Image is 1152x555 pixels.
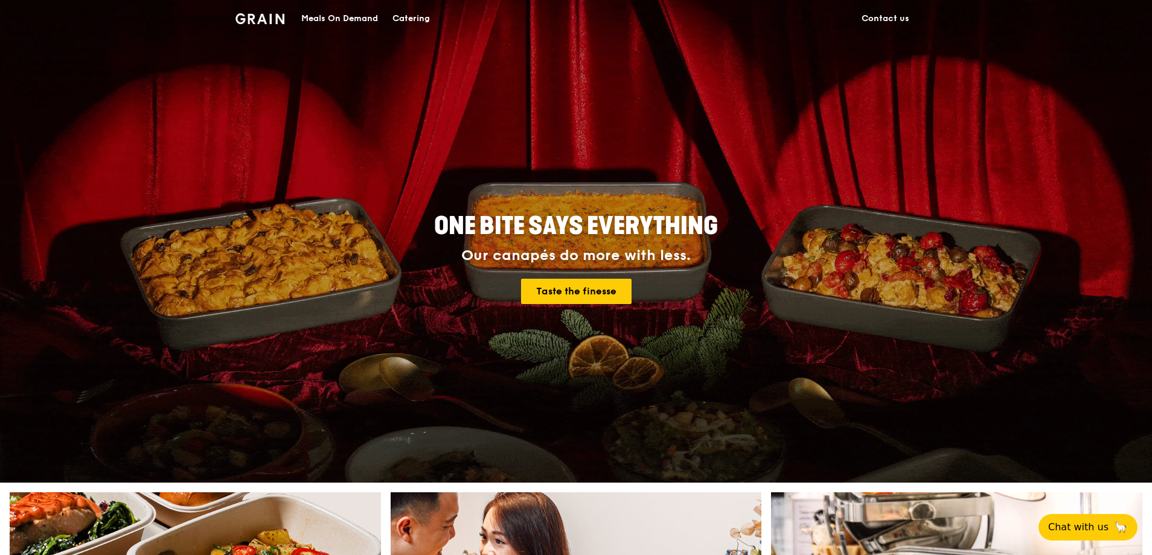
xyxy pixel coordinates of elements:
div: Our canapés do more with less. [359,247,793,264]
div: Meals On Demand [301,1,378,37]
img: Grain [235,13,284,24]
span: 🦙 [1113,520,1128,534]
a: Taste the finesse [521,279,632,304]
span: ONE BITE SAYS EVERYTHING [434,212,718,241]
a: Contact us [854,1,917,37]
span: Chat with us [1048,520,1109,534]
button: Chat with us🦙 [1038,514,1138,541]
a: Catering [385,1,437,37]
div: Catering [392,1,430,37]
